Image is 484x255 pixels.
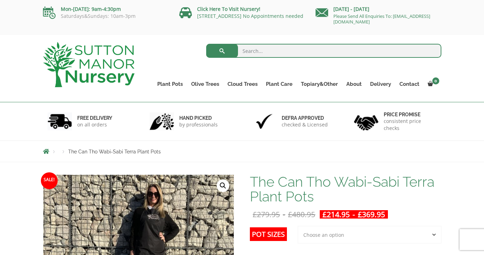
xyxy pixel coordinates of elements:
[288,209,292,219] span: £
[153,79,187,89] a: Plant Pots
[250,210,318,219] del: -
[223,79,262,89] a: Cloud Trees
[197,6,260,12] a: Click Here To Visit Nursery!
[354,111,378,132] img: 4.jpg
[358,209,385,219] bdi: 369.95
[179,115,218,121] h6: hand picked
[282,115,328,121] h6: Defra approved
[288,209,315,219] bdi: 480.95
[77,115,112,121] h6: FREE DELIVERY
[320,210,388,219] ins: -
[43,42,135,87] img: logo
[282,121,328,128] p: checked & Licensed
[77,121,112,128] p: on all orders
[366,79,395,89] a: Delivery
[250,227,287,241] label: Pot Sizes
[197,13,303,19] a: [STREET_ADDRESS] No Appointments needed
[43,149,441,154] nav: Breadcrumbs
[384,118,437,132] p: consistent price checks
[206,44,441,58] input: Search...
[342,79,366,89] a: About
[252,112,276,130] img: 3.jpg
[179,121,218,128] p: by professionals
[333,13,430,25] a: Please Send All Enquiries To: [EMAIL_ADDRESS][DOMAIN_NAME]
[262,79,297,89] a: Plant Care
[316,5,441,13] p: [DATE] - [DATE]
[217,179,229,192] a: View full-screen image gallery
[358,209,362,219] span: £
[253,209,257,219] span: £
[384,111,437,118] h6: Price promise
[297,79,342,89] a: Topiary&Other
[41,172,58,189] span: Sale!
[187,79,223,89] a: Olive Trees
[150,112,174,130] img: 2.jpg
[323,209,350,219] bdi: 214.95
[43,13,169,19] p: Saturdays&Sundays: 10am-3pm
[395,79,424,89] a: Contact
[250,174,441,204] h1: The Can Tho Wabi-Sabi Terra Plant Pots
[424,79,441,89] a: 0
[48,112,72,130] img: 1.jpg
[43,5,169,13] p: Mon-[DATE]: 9am-4:30pm
[253,209,280,219] bdi: 279.95
[323,209,327,219] span: £
[68,149,161,154] span: The Can Tho Wabi-Sabi Terra Plant Pots
[432,77,439,84] span: 0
